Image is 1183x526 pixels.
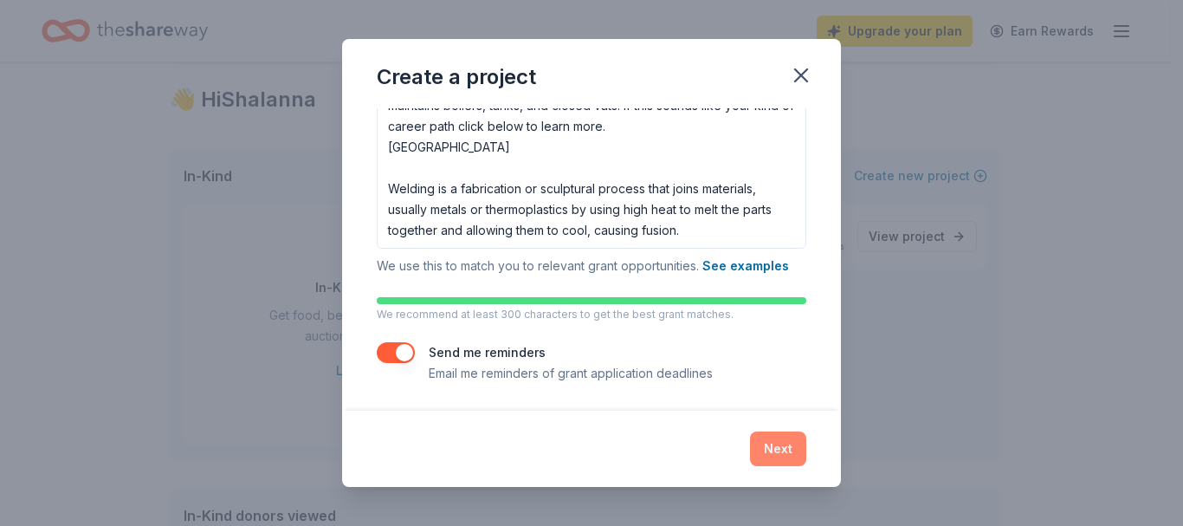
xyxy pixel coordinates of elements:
[702,256,789,276] button: See examples
[429,363,713,384] p: Email me reminders of grant application deadlines
[750,432,806,466] button: Next
[377,258,789,273] span: We use this to match you to relevant grant opportunities.
[429,345,546,360] label: Send me reminders
[377,93,806,249] textarea: [GEOGRAPHIC_DATA] is where you’ll learn what it takes to succeed and grow in an industry always r...
[377,308,806,321] p: We recommend at least 300 characters to get the best grant matches.
[377,63,536,91] div: Create a project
